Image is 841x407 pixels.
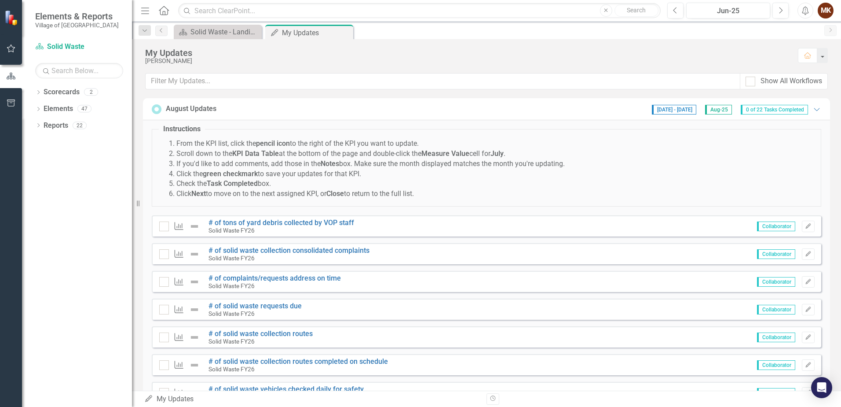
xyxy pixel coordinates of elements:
[614,4,658,17] button: Search
[705,105,732,115] span: Aug-25
[190,26,260,37] div: Solid Waste - Landing Page
[176,169,814,179] li: Click the to save your updates for that KPI.
[757,222,795,231] span: Collaborator
[208,282,255,289] small: Solid Waste FY26
[44,87,80,97] a: Scorecards
[84,89,98,96] div: 2
[818,3,834,18] button: MK
[35,11,119,22] span: Elements & Reports
[757,333,795,342] span: Collaborator
[203,170,258,178] strong: green checkmark
[35,63,123,78] input: Search Below...
[208,246,369,255] a: # of solid waste collection consolidated complaints
[208,274,341,282] a: # of complaints/requests address on time
[256,139,290,148] strong: pencil icon
[35,42,123,52] a: Solid Waste
[761,76,822,86] div: Show All Workflows
[208,366,255,373] small: Solid Waste FY26
[145,48,789,58] div: My Updates
[35,22,119,29] small: Village of [GEOGRAPHIC_DATA]
[282,27,351,38] div: My Updates
[189,277,200,287] img: Not Defined
[321,159,339,168] strong: Notes
[627,7,646,14] span: Search
[176,139,814,149] li: From the KPI list, click the to the right of the KPI you want to update.
[811,377,832,398] div: Open Intercom Messenger
[73,122,87,129] div: 22
[176,189,814,199] li: Click to move on to the next assigned KPI, or to return to the full list.
[4,10,20,26] img: ClearPoint Strategy
[326,189,344,198] strong: Close
[689,6,767,16] div: Jun-25
[189,332,200,343] img: Not Defined
[191,189,206,198] strong: Next
[176,179,814,189] li: Check the box.
[232,149,279,158] strong: KPI Data Table
[189,360,200,370] img: Not Defined
[189,304,200,315] img: Not Defined
[686,3,770,18] button: Jun-25
[166,104,216,114] div: August Updates
[421,149,469,158] strong: Measure Value
[176,26,260,37] a: Solid Waste - Landing Page
[77,105,91,113] div: 47
[208,338,255,345] small: Solid Waste FY26
[208,302,302,310] a: # of solid waste requests due
[44,104,73,114] a: Elements
[144,394,480,404] div: My Updates
[741,105,808,115] span: 0 of 22 Tasks Completed
[652,105,696,115] span: [DATE] - [DATE]
[208,218,354,227] a: # of tons of yard debris collected by VOP staff
[757,388,795,398] span: Collaborator
[757,305,795,314] span: Collaborator
[44,121,68,131] a: Reports
[207,179,258,188] strong: Task Completed
[757,277,795,287] span: Collaborator
[208,227,255,234] small: Solid Waste FY26
[490,149,504,158] strong: July
[208,385,364,393] a: # of solid waste vehicles checked daily for safety
[145,58,789,64] div: [PERSON_NAME]
[208,310,255,317] small: Solid Waste FY26
[189,221,200,232] img: Not Defined
[757,249,795,259] span: Collaborator
[145,73,740,89] input: Filter My Updates...
[189,249,200,259] img: Not Defined
[189,388,200,398] img: Not Defined
[176,159,814,169] li: If you'd like to add comments, add those in the box. Make sure the month displayed matches the mo...
[208,357,388,366] a: # of solid waste collection routes completed on schedule
[757,360,795,370] span: Collaborator
[159,124,205,134] legend: Instructions
[208,329,313,338] a: # of solid waste collection routes
[178,3,661,18] input: Search ClearPoint...
[208,255,255,262] small: Solid Waste FY26
[176,149,814,159] li: Scroll down to the at the bottom of the page and double-click the cell for .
